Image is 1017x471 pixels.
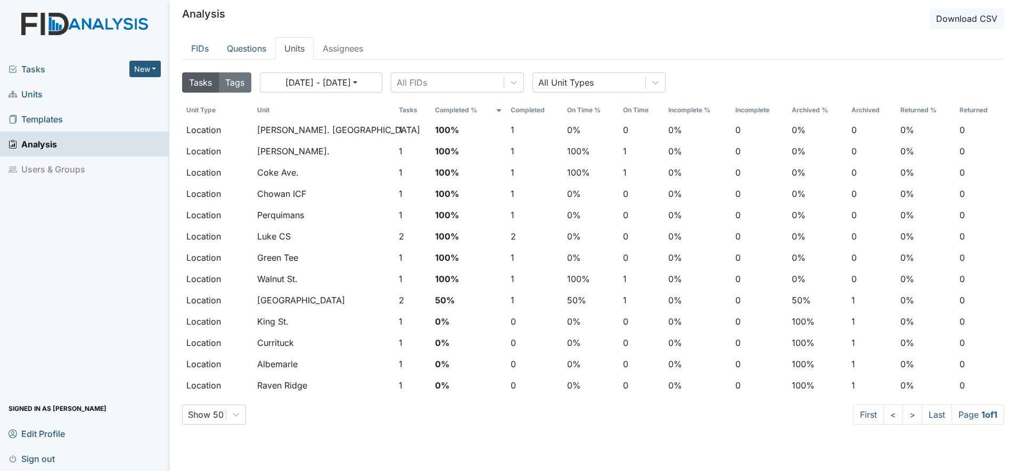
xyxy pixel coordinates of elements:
[959,123,965,136] span: 0
[788,101,847,119] th: Toggle SortBy
[788,141,847,162] td: 0%
[735,145,741,158] span: 0
[506,101,563,119] th: Toggle SortBy
[896,162,956,183] td: 0%
[186,337,221,348] span: Location
[664,141,731,162] td: 0%
[896,183,956,204] td: 0%
[788,375,847,396] td: 100%
[735,358,741,370] span: 0
[959,315,965,328] span: 0
[851,123,857,136] span: 0
[563,353,619,375] td: 0%
[896,375,956,396] td: 0%
[9,63,129,76] a: Tasks
[395,101,431,119] th: Toggle SortBy
[883,404,903,425] a: <
[851,336,855,349] button: 1
[664,183,731,204] td: 0%
[257,167,299,178] span: Coke Ave.
[257,380,307,391] span: Raven Ridge
[959,379,965,392] span: 0
[922,404,952,425] a: Last
[399,209,403,221] button: 1
[563,162,619,183] td: 100%
[788,353,847,375] td: 100%
[257,188,306,199] span: Chowan ICF
[563,204,619,226] td: 0%
[735,294,741,307] span: 0
[896,226,956,247] td: 0%
[399,272,403,285] button: 1
[851,209,857,221] span: 0
[896,332,956,353] td: 0%
[431,162,506,183] td: 100%
[896,247,956,268] td: 0%
[735,336,741,349] span: 0
[788,162,847,183] td: 0%
[623,358,628,370] span: 0
[511,230,516,243] button: 2
[399,294,404,307] button: 2
[851,294,855,307] button: 1
[563,311,619,332] td: 0%
[853,404,1004,425] nav: task-pagination
[664,268,731,290] td: 0%
[257,295,345,305] span: [GEOGRAPHIC_DATA]
[431,311,506,332] td: 0%
[563,290,619,311] td: 50%
[563,141,619,162] td: 100%
[431,101,506,119] th: Toggle SortBy
[959,358,965,370] span: 0
[218,72,251,93] button: Tags
[623,315,628,328] span: 0
[9,86,43,102] span: Units
[896,268,956,290] td: 0%
[9,111,63,127] span: Templates
[664,162,731,183] td: 0%
[788,183,847,204] td: 0%
[186,274,221,284] span: Location
[511,294,514,307] button: 1
[9,400,106,417] span: Signed in as [PERSON_NAME]
[511,251,514,264] button: 1
[186,359,221,369] span: Location
[399,379,403,392] button: 1
[623,251,628,264] span: 0
[623,187,628,200] span: 0
[851,272,857,285] span: 0
[182,72,251,93] div: Tasks/Tags
[129,61,161,77] button: New
[731,101,788,119] th: Toggle SortBy
[511,379,516,392] span: 0
[788,290,847,311] td: 50%
[563,247,619,268] td: 0%
[735,251,741,264] span: 0
[735,187,741,200] span: 0
[511,145,514,158] button: 1
[664,353,731,375] td: 0%
[511,187,514,200] button: 1
[851,166,857,179] span: 0
[186,380,221,391] span: Location
[623,336,628,349] span: 0
[735,272,741,285] span: 0
[186,167,221,178] span: Location
[735,209,741,221] span: 0
[431,183,506,204] td: 100%
[257,337,294,348] span: Currituck
[664,119,731,141] td: 0%
[735,379,741,392] span: 0
[182,9,225,19] h5: Analysis
[563,119,619,141] td: 0%
[538,76,594,89] div: All Unit Types
[851,315,855,328] button: 1
[186,316,221,327] span: Location
[788,226,847,247] td: 0%
[851,358,855,370] button: 1
[981,409,997,420] strong: 1 of 1
[623,272,627,285] button: 1
[896,353,956,375] td: 0%
[431,375,506,396] td: 0%
[664,204,731,226] td: 0%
